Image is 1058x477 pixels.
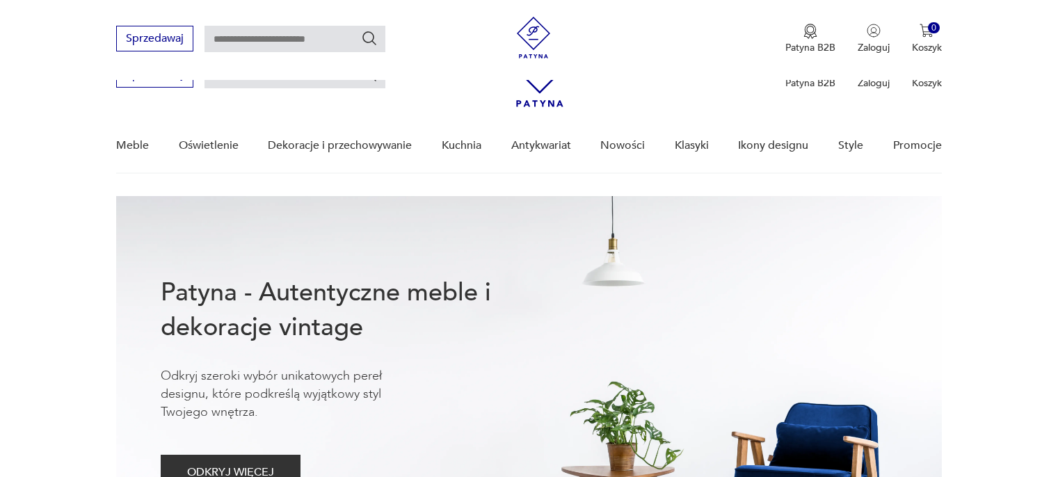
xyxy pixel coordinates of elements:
[361,30,378,47] button: Szukaj
[511,119,571,172] a: Antykwariat
[838,119,863,172] a: Style
[268,119,412,172] a: Dekoracje i przechowywanie
[785,24,835,54] a: Ikona medaluPatyna B2B
[785,76,835,90] p: Patyna B2B
[858,24,890,54] button: Zaloguj
[912,76,942,90] p: Koszyk
[912,24,942,54] button: 0Koszyk
[179,119,239,172] a: Oświetlenie
[893,119,942,172] a: Promocje
[912,41,942,54] p: Koszyk
[513,17,554,58] img: Patyna - sklep z meblami i dekoracjami vintage
[928,22,940,34] div: 0
[858,76,890,90] p: Zaloguj
[920,24,933,38] img: Ikona koszyka
[116,71,193,81] a: Sprzedawaj
[116,35,193,45] a: Sprzedawaj
[116,119,149,172] a: Meble
[442,119,481,172] a: Kuchnia
[600,119,645,172] a: Nowości
[675,119,709,172] a: Klasyki
[738,119,808,172] a: Ikony designu
[785,41,835,54] p: Patyna B2B
[161,275,536,345] h1: Patyna - Autentyczne meble i dekoracje vintage
[161,367,425,421] p: Odkryj szeroki wybór unikatowych pereł designu, które podkreślą wyjątkowy styl Twojego wnętrza.
[116,26,193,51] button: Sprzedawaj
[785,24,835,54] button: Patyna B2B
[867,24,881,38] img: Ikonka użytkownika
[858,41,890,54] p: Zaloguj
[803,24,817,39] img: Ikona medalu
